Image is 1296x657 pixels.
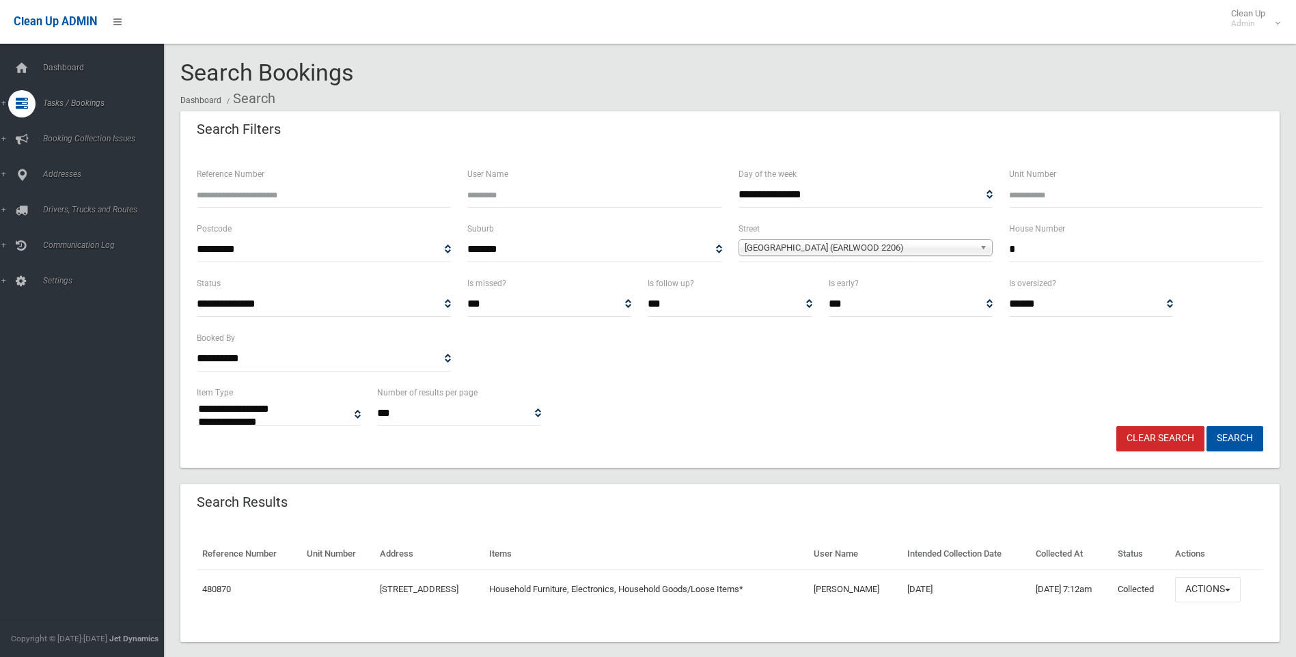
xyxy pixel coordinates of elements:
span: Search Bookings [180,59,354,86]
label: Suburb [467,221,494,236]
button: Actions [1175,577,1241,602]
th: Reference Number [197,539,301,570]
li: Search [223,86,275,111]
span: Settings [39,276,174,285]
label: House Number [1009,221,1065,236]
strong: Jet Dynamics [109,634,158,643]
span: Dashboard [39,63,174,72]
th: Items [484,539,808,570]
label: Street [739,221,760,236]
a: Dashboard [180,96,221,105]
th: User Name [808,539,902,570]
th: Unit Number [301,539,375,570]
header: Search Filters [180,116,297,143]
label: Status [197,276,221,291]
label: Number of results per page [377,385,478,400]
span: Tasks / Bookings [39,98,174,108]
label: Postcode [197,221,232,236]
label: Is oversized? [1009,276,1056,291]
td: [DATE] 7:12am [1030,570,1112,609]
td: [DATE] [902,570,1030,609]
span: Communication Log [39,240,174,250]
span: Addresses [39,169,174,179]
span: Drivers, Trucks and Routes [39,205,174,214]
th: Address [374,539,484,570]
label: Booked By [197,331,235,346]
label: Is early? [829,276,859,291]
th: Actions [1170,539,1263,570]
button: Search [1207,426,1263,451]
span: Copyright © [DATE]-[DATE] [11,634,107,643]
label: Unit Number [1009,167,1056,182]
a: [STREET_ADDRESS] [380,584,458,594]
span: Clean Up [1224,8,1279,29]
td: Household Furniture, Electronics, Household Goods/Loose Items* [484,570,808,609]
th: Intended Collection Date [902,539,1030,570]
label: Day of the week [739,167,797,182]
a: 480870 [202,584,231,594]
label: Reference Number [197,167,264,182]
label: Is missed? [467,276,506,291]
td: Collected [1112,570,1170,609]
span: [GEOGRAPHIC_DATA] (EARLWOOD 2206) [745,240,974,256]
label: Is follow up? [648,276,694,291]
header: Search Results [180,489,304,516]
td: [PERSON_NAME] [808,570,902,609]
th: Status [1112,539,1170,570]
span: Clean Up ADMIN [14,15,97,28]
small: Admin [1231,18,1265,29]
label: User Name [467,167,508,182]
th: Collected At [1030,539,1112,570]
a: Clear Search [1116,426,1204,451]
label: Item Type [197,385,233,400]
span: Booking Collection Issues [39,134,174,143]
